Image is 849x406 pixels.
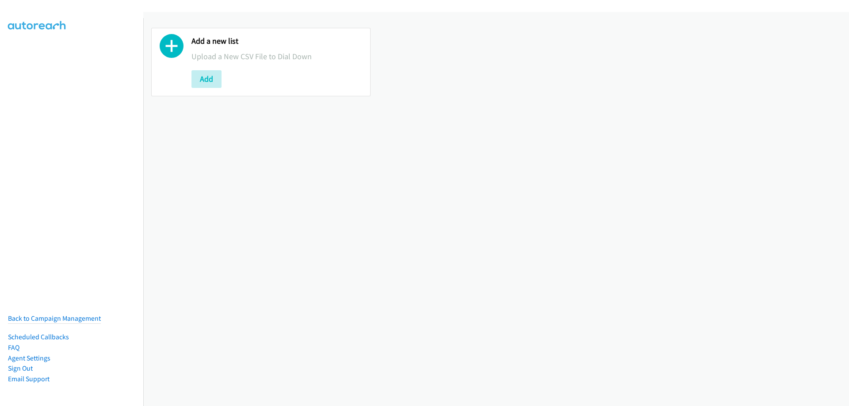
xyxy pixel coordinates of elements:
[8,333,69,341] a: Scheduled Callbacks
[8,364,33,372] a: Sign Out
[191,50,362,62] p: Upload a New CSV File to Dial Down
[8,343,19,352] a: FAQ
[8,375,50,383] a: Email Support
[191,70,222,88] button: Add
[191,36,362,46] h2: Add a new list
[8,314,101,323] a: Back to Campaign Management
[8,354,50,362] a: Agent Settings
